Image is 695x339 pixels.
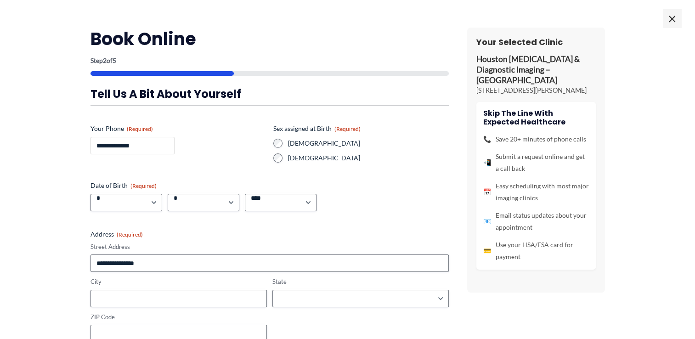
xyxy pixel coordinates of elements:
li: Easy scheduling with most major imaging clinics [483,180,589,204]
li: Email status updates about your appointment [483,209,589,233]
p: Step of [90,57,449,64]
span: 📲 [483,157,491,169]
span: 2 [103,56,107,64]
label: City [90,277,267,286]
h3: Your Selected Clinic [476,37,596,47]
legend: Address [90,230,143,239]
label: Street Address [90,243,449,251]
li: Save 20+ minutes of phone calls [483,133,589,145]
label: Your Phone [90,124,266,133]
p: [STREET_ADDRESS][PERSON_NAME] [476,86,596,95]
span: (Required) [117,231,143,238]
label: [DEMOGRAPHIC_DATA] [288,153,449,163]
span: 📅 [483,186,491,198]
legend: Sex assigned at Birth [273,124,361,133]
h2: Book Online [90,28,449,50]
label: [DEMOGRAPHIC_DATA] [288,139,449,148]
span: 📞 [483,133,491,145]
span: 5 [113,56,116,64]
span: 📧 [483,215,491,227]
li: Submit a request online and get a call back [483,151,589,175]
span: (Required) [130,182,157,189]
label: State [272,277,449,286]
h3: Tell us a bit about yourself [90,87,449,101]
label: ZIP Code [90,313,267,322]
span: 💳 [483,245,491,257]
li: Use your HSA/FSA card for payment [483,239,589,263]
span: × [663,9,681,28]
legend: Date of Birth [90,181,157,190]
h4: Skip the line with Expected Healthcare [483,109,589,126]
p: Houston [MEDICAL_DATA] & Diagnostic Imaging – [GEOGRAPHIC_DATA] [476,54,596,86]
span: (Required) [127,125,153,132]
span: (Required) [334,125,361,132]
